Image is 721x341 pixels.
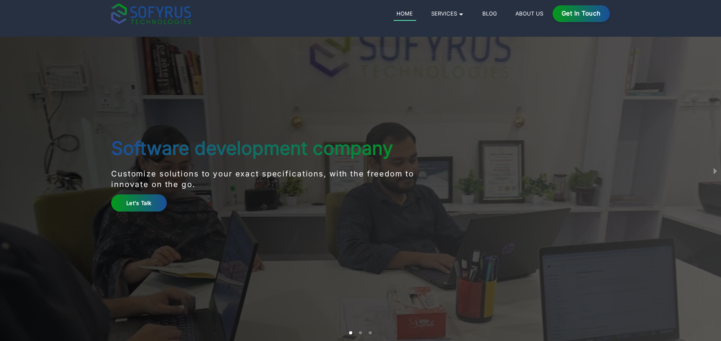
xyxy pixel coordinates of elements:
a: Home [394,9,416,21]
a: Get in Touch [553,5,610,22]
li: slide item 1 [349,331,352,334]
p: Customize solutions to your exact specifications, with the freedom to innovate on the go. [111,169,443,190]
img: sofyrus [111,3,191,24]
h1: Software development company [111,137,443,159]
a: Blog [479,9,500,18]
a: Let's Talk [111,194,167,211]
a: About Us [513,9,546,18]
li: slide item 3 [369,331,372,334]
li: slide item 2 [359,331,362,334]
a: Services 🞃 [428,9,467,18]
